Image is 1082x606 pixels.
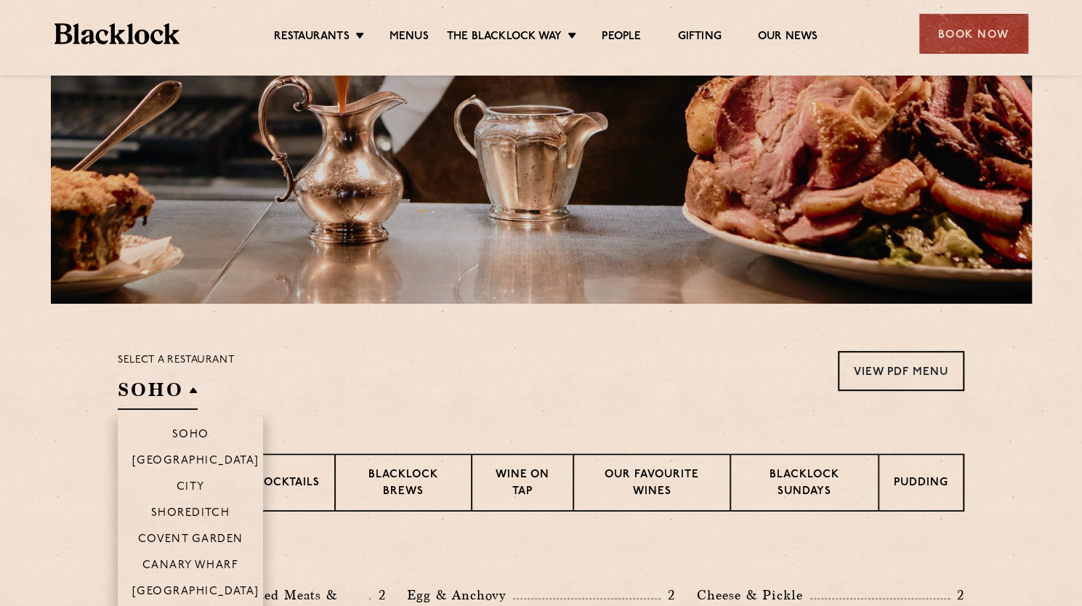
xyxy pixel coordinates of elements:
[589,467,714,501] p: Our favourite wines
[838,351,964,391] a: View PDF Menu
[447,30,562,46] a: The Blacklock Way
[54,23,180,44] img: BL_Textured_Logo-footer-cropped.svg
[697,585,810,605] p: Cheese & Pickle
[255,475,320,493] p: Cocktails
[177,481,205,496] p: City
[132,455,259,469] p: [GEOGRAPHIC_DATA]
[151,507,230,522] p: Shoreditch
[407,585,513,605] p: Egg & Anchovy
[746,467,863,501] p: Blacklock Sundays
[274,30,350,46] a: Restaurants
[894,475,948,493] p: Pudding
[950,586,964,605] p: 2
[118,351,235,370] p: Select a restaurant
[118,377,198,410] h2: SOHO
[487,467,558,501] p: Wine on Tap
[142,559,238,574] p: Canary Wharf
[602,30,641,46] a: People
[172,429,209,443] p: Soho
[661,586,675,605] p: 2
[389,30,429,46] a: Menus
[758,30,818,46] a: Our News
[919,14,1028,54] div: Book Now
[138,533,243,548] p: Covent Garden
[371,586,385,605] p: 2
[132,586,259,600] p: [GEOGRAPHIC_DATA]
[350,467,456,501] p: Blacklock Brews
[118,548,964,567] h3: Pre Chop Bites
[677,30,721,46] a: Gifting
